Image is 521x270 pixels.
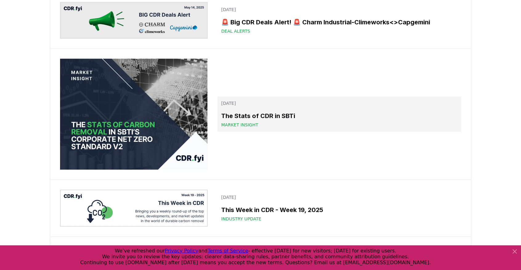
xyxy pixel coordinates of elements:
[221,194,457,200] p: [DATE]
[221,6,457,13] p: [DATE]
[60,190,208,227] img: This Week in CDR - Week 19, 2025 blog post image
[218,96,461,132] a: [DATE]The Stats of CDR in SBTiMarket Insight
[60,2,208,39] img: 🚨 Big CDR Deals Alert! 🚨 Charm Industrial-Climeworks<>Capgemini blog post image
[221,216,261,222] span: Industry Update
[221,111,457,121] h3: The Stats of CDR in SBTi
[221,205,457,215] h3: This Week in CDR - Week 19, 2025
[221,100,457,106] p: [DATE]
[218,3,461,38] a: [DATE]🚨 Big CDR Deals Alert! 🚨 Charm Industrial-Climeworks<>CapgeminiDeal Alerts
[218,190,461,226] a: [DATE]This Week in CDR - Week 19, 2025Industry Update
[60,59,208,170] img: The Stats of CDR in SBTi blog post image
[221,18,457,27] h3: 🚨 Big CDR Deals Alert! 🚨 Charm Industrial-Climeworks<>Capgemini
[221,122,258,128] span: Market Insight
[221,28,250,34] span: Deal Alerts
